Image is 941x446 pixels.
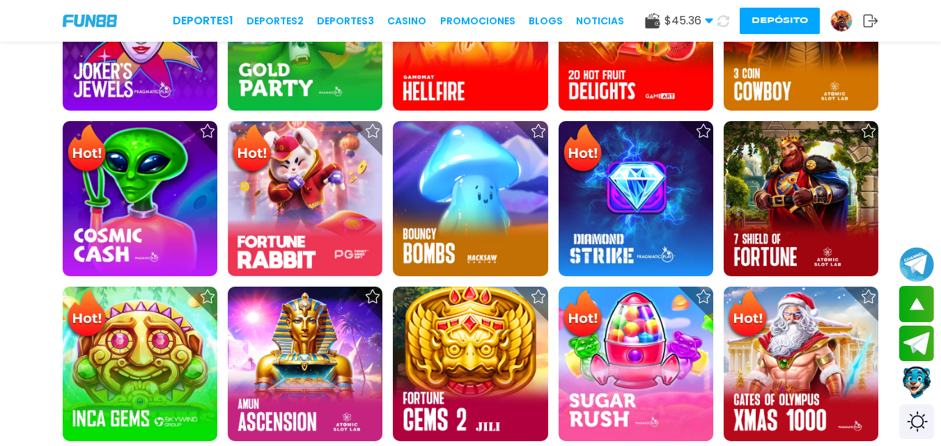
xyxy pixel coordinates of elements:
[387,14,426,29] a: CASINO
[560,122,605,177] img: Hot
[228,121,382,276] img: Fortune Rabbit
[899,286,934,322] button: scroll up
[247,14,304,29] a: Deportes2
[63,15,117,26] img: Company Logo
[724,287,878,441] img: Gates of Olympus Xmas 1000
[63,121,217,276] img: Cosmic Cash
[725,288,770,342] img: Hot
[229,122,274,177] img: Hot
[64,122,109,177] img: Hot
[899,365,934,401] button: Contact customer service
[664,13,713,29] span: $ 45.36
[899,246,934,282] button: Join telegram channel
[899,404,934,439] div: Switch theme
[440,14,515,29] a: Promociones
[63,287,217,441] img: Inca Gems
[740,8,820,34] button: Depósito
[560,288,605,342] img: Hot
[64,288,109,342] img: Hot
[576,14,624,29] a: NOTICIAS
[724,121,878,276] img: 7 Shields of Fortune
[899,326,934,362] button: Join telegram
[559,121,713,276] img: Diamond Strike
[529,14,563,29] a: BLOGS
[831,10,852,31] img: Avatar
[830,10,863,32] a: Avatar
[393,287,547,441] img: Fortune Gems 2
[393,121,547,276] img: Bouncy Bombs 96%
[317,14,374,29] a: Deportes3
[228,287,382,441] img: Amun Ascension
[173,13,233,29] a: Deportes1
[559,287,713,441] img: Sugar Rush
